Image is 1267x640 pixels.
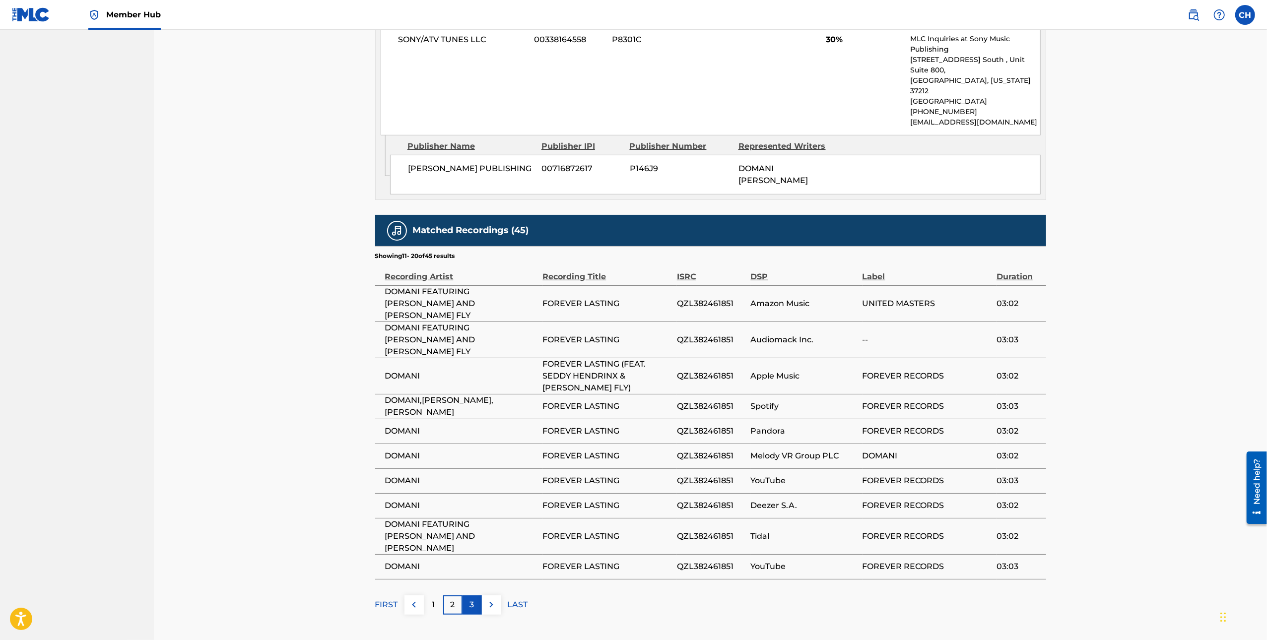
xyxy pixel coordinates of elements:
span: [PERSON_NAME] PUBLISHING [408,163,534,175]
span: FOREVER LASTING [543,561,672,573]
p: [STREET_ADDRESS] South , Unit Suite 800, [910,55,1040,75]
p: [GEOGRAPHIC_DATA] [910,96,1040,107]
span: Spotify [750,400,857,412]
span: FOREVER RECORDS [863,561,992,573]
span: Deezer S.A. [750,500,857,512]
span: YouTube [750,561,857,573]
span: SONY/ATV TUNES LLC [399,34,527,46]
span: P8301C [612,34,708,46]
span: 03:03 [997,561,1041,573]
span: QZL382461851 [677,475,746,487]
iframe: Chat Widget [1217,592,1267,640]
div: DSP [750,260,857,283]
span: DOMANI [385,475,538,487]
span: 03:02 [997,500,1041,512]
span: FOREVER LASTING [543,475,672,487]
span: FOREVER LASTING [543,450,672,462]
span: DOMANI [385,370,538,382]
div: ISRC [677,260,746,283]
span: Pandora [750,425,857,437]
img: MLC Logo [12,7,50,22]
span: Melody VR Group PLC [750,450,857,462]
div: Publisher Name [407,140,534,152]
span: FOREVER LASTING [543,530,672,542]
span: FOREVER RECORDS [863,370,992,382]
span: 03:02 [997,530,1041,542]
p: [EMAIL_ADDRESS][DOMAIN_NAME] [910,117,1040,128]
span: DOMANI [PERSON_NAME] [738,164,808,185]
span: DOMANI [863,450,992,462]
span: FOREVER LASTING [543,400,672,412]
span: FOREVER LASTING [543,425,672,437]
img: search [1188,9,1200,21]
div: Recording Artist [385,260,538,283]
span: FOREVER LASTING [543,500,672,512]
p: 1 [432,599,435,611]
span: DOMANI FEATURING [PERSON_NAME] AND [PERSON_NAME] FLY [385,322,538,358]
img: right [485,599,497,611]
span: FOREVER RECORDS [863,400,992,412]
p: 2 [451,599,455,611]
span: 03:02 [997,370,1041,382]
span: 30% [826,34,903,46]
span: DOMANI,[PERSON_NAME],[PERSON_NAME] [385,394,538,418]
div: Recording Title [543,260,672,283]
span: QZL382461851 [677,334,746,346]
img: help [1213,9,1225,21]
span: P146J9 [630,163,731,175]
div: Duration [997,260,1041,283]
div: Label [863,260,992,283]
span: DOMANI [385,425,538,437]
span: FOREVER LASTING (FEAT. SEDDY HENDRINX & [PERSON_NAME] FLY) [543,358,672,394]
div: Drag [1220,602,1226,632]
span: DOMANI FEATURING [PERSON_NAME] AND [PERSON_NAME] FLY [385,286,538,321]
span: Apple Music [750,370,857,382]
span: YouTube [750,475,857,487]
div: Help [1209,5,1229,25]
span: FOREVER RECORDS [863,530,992,542]
span: QZL382461851 [677,400,746,412]
p: MLC Inquiries at Sony Music Publishing [910,34,1040,55]
img: left [408,599,420,611]
p: [PHONE_NUMBER] [910,107,1040,117]
span: QZL382461851 [677,500,746,512]
span: 00716872617 [542,163,622,175]
span: 03:02 [997,425,1041,437]
span: QZL382461851 [677,298,746,310]
span: QZL382461851 [677,370,746,382]
p: FIRST [375,599,398,611]
span: 03:02 [997,298,1041,310]
span: 03:03 [997,334,1041,346]
div: User Menu [1235,5,1255,25]
span: FOREVER RECORDS [863,500,992,512]
p: 3 [470,599,474,611]
h5: Matched Recordings (45) [413,225,529,236]
span: QZL382461851 [677,450,746,462]
iframe: Resource Center [1239,448,1267,528]
span: DOMANI FEATURING [PERSON_NAME] AND [PERSON_NAME] [385,518,538,554]
img: Matched Recordings [391,225,403,237]
span: 03:02 [997,450,1041,462]
span: UNITED MASTERS [863,298,992,310]
span: Audiomack Inc. [750,334,857,346]
p: LAST [508,599,528,611]
img: Top Rightsholder [88,9,100,21]
span: -- [863,334,992,346]
p: Showing 11 - 20 of 45 results [375,252,455,260]
span: Member Hub [106,9,161,20]
span: 00338164558 [534,34,604,46]
span: FOREVER RECORDS [863,425,992,437]
span: 03:03 [997,400,1041,412]
span: DOMANI [385,561,538,573]
div: Represented Writers [738,140,840,152]
div: Publisher Number [630,140,731,152]
span: 03:03 [997,475,1041,487]
span: DOMANI [385,450,538,462]
p: [GEOGRAPHIC_DATA], [US_STATE] 37212 [910,75,1040,96]
span: FOREVER LASTING [543,334,672,346]
span: FOREVER RECORDS [863,475,992,487]
div: Publisher IPI [541,140,622,152]
span: Tidal [750,530,857,542]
